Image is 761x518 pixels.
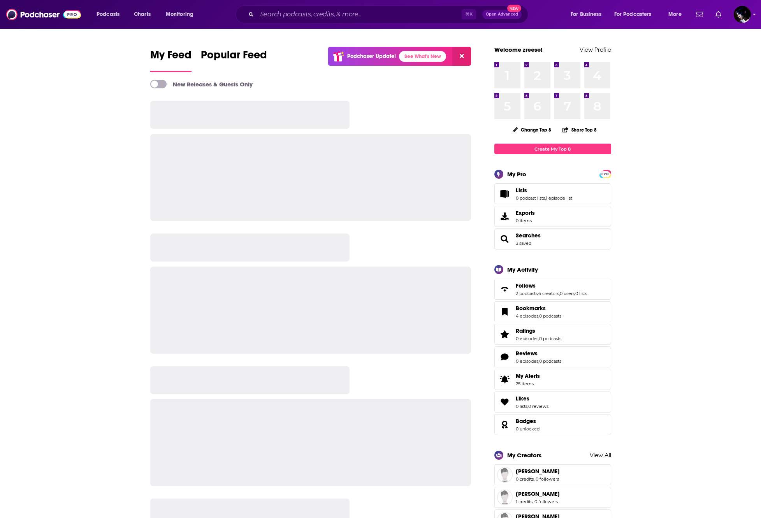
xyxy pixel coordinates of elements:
[516,232,541,239] a: Searches
[609,8,663,21] button: open menu
[528,404,548,409] a: 0 reviews
[601,171,610,177] a: PRO
[614,9,652,20] span: For Podcasters
[516,490,560,497] span: Phil Gerber
[508,125,556,135] button: Change Top 8
[663,8,691,21] button: open menu
[486,12,518,16] span: Open Advanced
[150,48,192,66] span: My Feed
[494,464,611,485] a: Josh Henning
[243,5,536,23] div: Search podcasts, credits, & more...
[516,395,548,402] a: Likes
[516,499,560,504] span: 1 credits, 0 followers
[507,170,526,178] div: My Pro
[516,241,531,246] a: 3 saved
[516,418,536,425] span: Badges
[166,9,193,20] span: Monitoring
[494,414,611,435] span: Badges
[571,9,601,20] span: For Business
[347,53,396,60] p: Podchaser Update!
[497,329,513,340] a: Ratings
[494,346,611,367] span: Reviews
[516,404,527,409] a: 0 lists
[497,306,513,317] a: Bookmarks
[516,305,561,312] a: Bookmarks
[494,279,611,300] span: Follows
[516,187,527,194] span: Lists
[494,301,611,322] span: Bookmarks
[565,8,611,21] button: open menu
[712,8,724,21] a: Show notifications dropdown
[516,327,535,334] span: Ratings
[538,291,559,296] a: 6 creators
[497,211,513,222] span: Exports
[538,313,539,319] span: ,
[497,351,513,362] a: Reviews
[516,358,538,364] a: 0 episodes
[734,6,751,23] button: Show profile menu
[575,291,575,296] span: ,
[734,6,751,23] img: User Profile
[494,46,543,53] a: Welcome zreese!
[497,284,513,295] a: Follows
[160,8,204,21] button: open menu
[516,313,538,319] a: 4 episodes
[507,451,541,459] div: My Creators
[516,372,540,379] span: My Alerts
[516,468,560,475] span: [PERSON_NAME]
[494,369,611,390] a: My Alerts
[516,490,560,497] span: [PERSON_NAME]
[516,327,561,334] a: Ratings
[527,404,528,409] span: ,
[507,266,538,273] div: My Activity
[129,8,155,21] a: Charts
[6,7,81,22] img: Podchaser - Follow, Share and Rate Podcasts
[516,291,538,296] a: 2 podcasts
[497,419,513,430] a: Badges
[516,350,538,357] span: Reviews
[257,8,462,21] input: Search podcasts, credits, & more...
[494,183,611,204] span: Lists
[539,358,561,364] a: 0 podcasts
[201,48,267,66] span: Popular Feed
[497,467,513,483] span: Josh Henning
[516,468,560,475] span: Josh Henning
[494,228,611,249] span: Searches
[516,350,561,357] a: Reviews
[399,51,446,62] a: See What's New
[507,5,521,12] span: New
[498,490,512,504] img: Phil Gerber
[516,209,535,216] span: Exports
[580,46,611,53] a: View Profile
[497,397,513,407] a: Likes
[516,395,529,402] span: Likes
[494,487,611,508] a: Phil Gerber
[538,358,539,364] span: ,
[516,187,572,194] a: Lists
[693,8,706,21] a: Show notifications dropdown
[546,195,572,201] a: 1 episode list
[516,282,587,289] a: Follows
[539,336,561,341] a: 0 podcasts
[91,8,130,21] button: open menu
[516,426,540,432] a: 0 unlocked
[516,218,535,223] span: 0 items
[497,234,513,244] a: Searches
[575,291,587,296] a: 0 lists
[560,291,575,296] a: 0 users
[516,476,560,482] span: 0 credits, 0 followers
[559,291,560,296] span: ,
[516,282,536,289] span: Follows
[497,490,513,505] span: Phil Gerber
[734,6,751,23] span: Logged in as zreese
[538,291,538,296] span: ,
[134,9,151,20] span: Charts
[516,305,546,312] span: Bookmarks
[150,80,253,88] a: New Releases & Guests Only
[562,122,597,137] button: Share Top 8
[494,324,611,345] span: Ratings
